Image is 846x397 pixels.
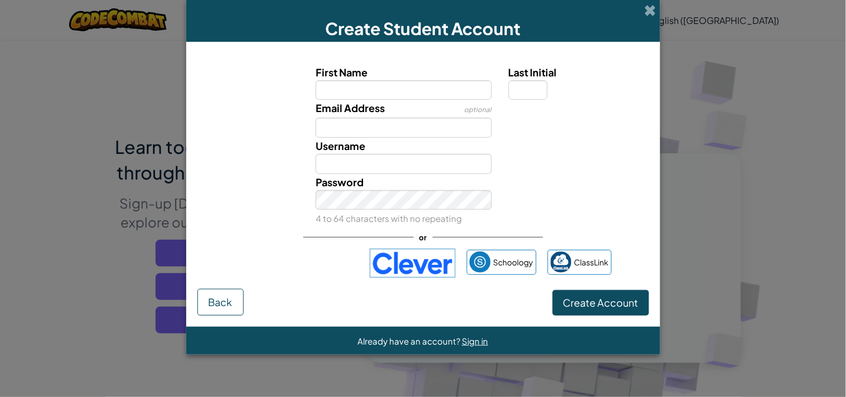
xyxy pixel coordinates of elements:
span: First Name [316,66,368,79]
a: Sign in [462,336,489,346]
span: Schoology [494,254,534,270]
button: Back [197,289,244,316]
span: optional [465,105,492,114]
span: Email Address [316,101,385,114]
span: Already have an account? [358,336,462,346]
span: Back [209,296,233,308]
span: Last Initial [509,66,557,79]
span: Create Account [563,296,639,309]
span: Create Student Account [326,18,521,39]
iframe: Sign in with Google Button [229,251,364,275]
img: classlink-logo-small.png [550,251,572,273]
span: Password [316,176,364,188]
small: 4 to 64 characters with no repeating [316,213,462,224]
img: clever-logo-blue.png [370,249,456,278]
span: Username [316,139,365,152]
span: ClassLink [574,254,609,270]
img: schoology.png [470,251,491,273]
span: or [414,229,433,245]
button: Create Account [553,290,649,316]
